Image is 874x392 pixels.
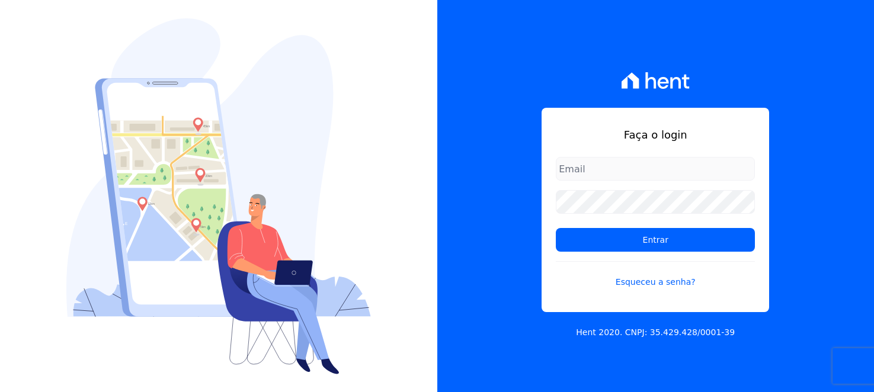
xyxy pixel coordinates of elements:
img: Login [66,18,371,374]
a: Esqueceu a senha? [556,261,755,288]
h1: Faça o login [556,127,755,143]
input: Entrar [556,228,755,252]
input: Email [556,157,755,181]
p: Hent 2020. CNPJ: 35.429.428/0001-39 [576,326,735,339]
